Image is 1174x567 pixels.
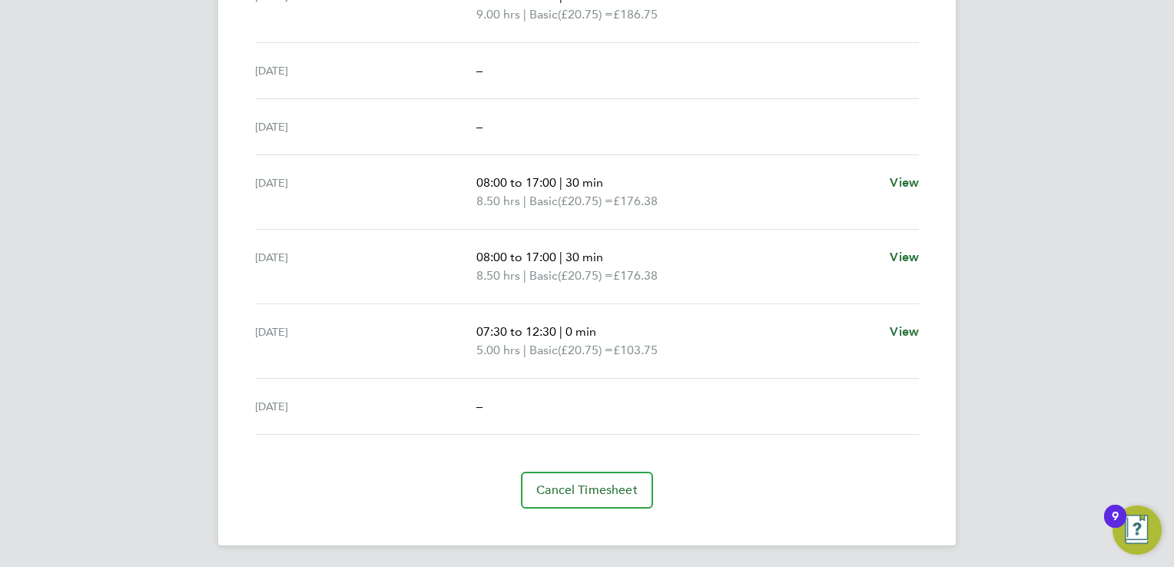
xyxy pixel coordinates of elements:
span: View [890,250,919,264]
span: Basic [529,5,558,24]
div: [DATE] [255,118,476,136]
span: £186.75 [613,7,658,22]
span: £176.38 [613,268,658,283]
span: (£20.75) = [558,343,613,357]
span: 9.00 hrs [476,7,520,22]
span: 8.50 hrs [476,268,520,283]
span: (£20.75) = [558,194,613,208]
div: 9 [1112,516,1119,536]
span: Cancel Timesheet [536,482,638,498]
span: £176.38 [613,194,658,208]
button: Open Resource Center, 9 new notifications [1113,506,1162,555]
div: [DATE] [255,323,476,360]
span: 30 min [565,175,603,190]
span: – [476,119,483,134]
span: Basic [529,192,558,211]
span: 5.00 hrs [476,343,520,357]
a: View [890,323,919,341]
span: (£20.75) = [558,268,613,283]
div: [DATE] [255,61,476,80]
span: | [559,324,562,339]
div: [DATE] [255,397,476,416]
span: View [890,324,919,339]
span: 0 min [565,324,596,339]
span: | [523,194,526,208]
span: | [559,250,562,264]
span: 30 min [565,250,603,264]
span: 8.50 hrs [476,194,520,208]
div: [DATE] [255,174,476,211]
span: 08:00 to 17:00 [476,175,556,190]
div: [DATE] [255,248,476,285]
button: Cancel Timesheet [521,472,653,509]
span: | [559,175,562,190]
span: – [476,63,483,78]
span: | [523,343,526,357]
span: | [523,7,526,22]
a: View [890,174,919,192]
span: £103.75 [613,343,658,357]
span: 07:30 to 12:30 [476,324,556,339]
span: 08:00 to 17:00 [476,250,556,264]
span: (£20.75) = [558,7,613,22]
span: Basic [529,267,558,285]
span: – [476,399,483,413]
span: View [890,175,919,190]
span: Basic [529,341,558,360]
a: View [890,248,919,267]
span: | [523,268,526,283]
